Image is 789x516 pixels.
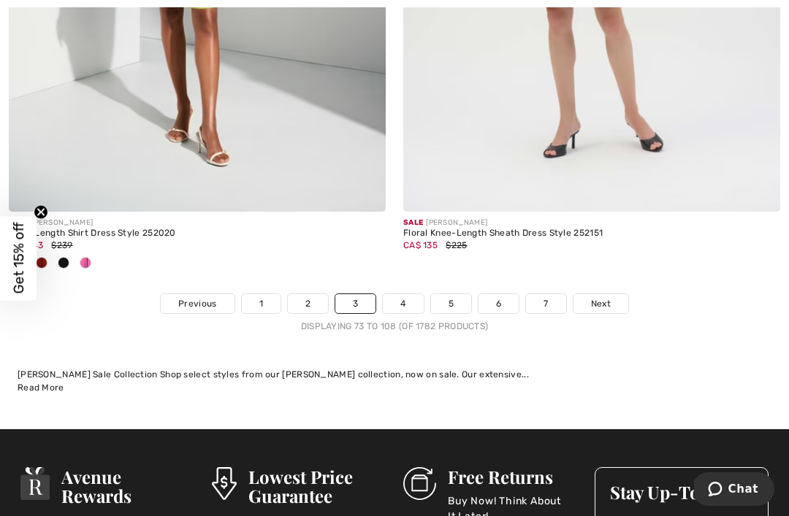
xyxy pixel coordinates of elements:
[61,467,194,505] h3: Avenue Rewards
[9,228,386,239] div: Knee-Length Shirt Dress Style 252020
[212,467,237,500] img: Lowest Price Guarantee
[18,368,771,381] div: [PERSON_NAME] Sale Collection Shop select styles from our [PERSON_NAME] collection, now on sale. ...
[431,294,471,313] a: 5
[34,204,48,219] button: Close teaser
[446,240,467,250] span: $225
[403,240,438,250] span: CA$ 135
[20,467,50,500] img: Avenue Rewards
[178,297,216,310] span: Previous
[288,294,328,313] a: 2
[403,228,780,239] div: Floral Knee-Length Sheath Dress Style 252151
[573,294,628,313] a: Next
[10,223,27,294] span: Get 15% off
[53,252,75,276] div: Black
[383,294,423,313] a: 4
[161,294,234,313] a: Previous
[479,294,519,313] a: 6
[9,217,386,228] div: [PERSON_NAME]
[242,294,281,313] a: 1
[75,252,96,276] div: Bubble gum
[694,472,774,509] iframe: Opens a widget where you can chat to one of our agents
[403,217,780,228] div: [PERSON_NAME]
[51,240,72,250] span: $239
[31,252,53,276] div: Radiant red
[448,467,577,486] h3: Free Returns
[591,297,611,310] span: Next
[248,467,386,505] h3: Lowest Price Guarantee
[403,467,436,500] img: Free Returns
[403,218,423,227] span: Sale
[335,294,376,313] a: 3
[610,482,753,501] h3: Stay Up-To-Date
[18,382,64,393] span: Read More
[526,294,565,313] a: 7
